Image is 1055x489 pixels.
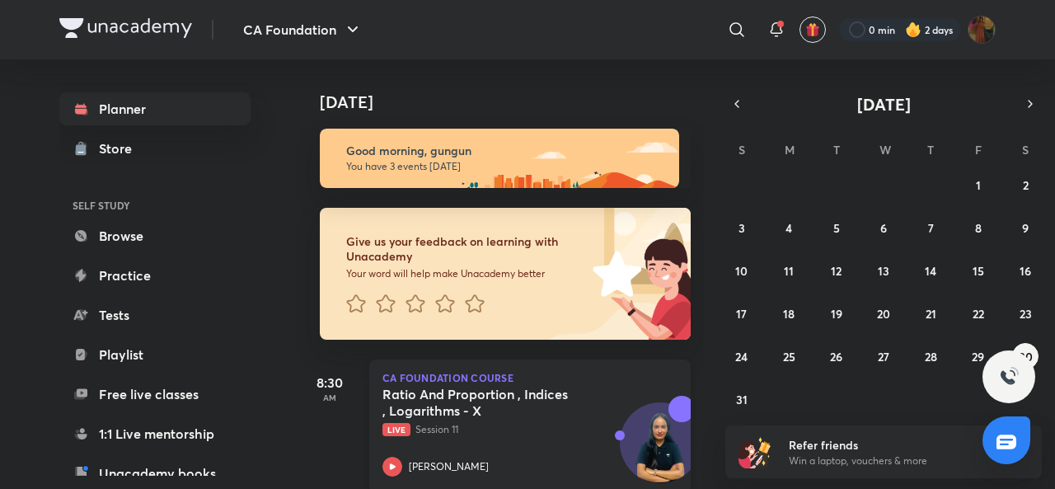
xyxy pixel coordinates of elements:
[877,306,890,322] abbr: August 20, 2025
[59,132,251,165] a: Store
[805,22,820,37] img: avatar
[785,220,792,236] abbr: August 4, 2025
[926,306,936,322] abbr: August 21, 2025
[999,367,1019,387] img: ttu
[965,172,992,198] button: August 1, 2025
[59,417,251,450] a: 1:1 Live mentorship
[917,300,944,327] button: August 21, 2025
[776,214,802,241] button: August 4, 2025
[59,299,251,331] a: Tests
[1012,343,1039,369] button: August 30, 2025
[975,142,982,158] abbr: Friday
[965,300,992,327] button: August 22, 2025
[1022,220,1029,236] abbr: August 9, 2025
[823,343,850,369] button: August 26, 2025
[831,263,842,279] abbr: August 12, 2025
[59,338,251,371] a: Playlist
[1012,257,1039,284] button: August 16, 2025
[736,392,748,407] abbr: August 31, 2025
[729,214,755,241] button: August 3, 2025
[738,220,745,236] abbr: August 3, 2025
[99,139,142,158] div: Store
[738,435,771,468] img: referral
[382,423,410,436] span: Live
[1012,172,1039,198] button: August 2, 2025
[833,142,840,158] abbr: Tuesday
[320,92,707,112] h4: [DATE]
[857,93,911,115] span: [DATE]
[878,263,889,279] abbr: August 13, 2025
[320,129,679,188] img: morning
[880,220,887,236] abbr: August 6, 2025
[346,160,664,173] p: You have 3 events [DATE]
[976,177,981,193] abbr: August 1, 2025
[1012,300,1039,327] button: August 23, 2025
[738,142,745,158] abbr: Sunday
[736,306,747,322] abbr: August 17, 2025
[823,214,850,241] button: August 5, 2025
[783,306,795,322] abbr: August 18, 2025
[785,142,795,158] abbr: Monday
[537,208,691,340] img: feedback_image
[776,257,802,284] button: August 11, 2025
[59,92,251,125] a: Planner
[382,422,641,437] p: Session 11
[965,343,992,369] button: August 29, 2025
[59,219,251,252] a: Browse
[870,214,897,241] button: August 6, 2025
[776,343,802,369] button: August 25, 2025
[975,220,982,236] abbr: August 8, 2025
[870,343,897,369] button: August 27, 2025
[748,92,1019,115] button: [DATE]
[823,257,850,284] button: August 12, 2025
[59,378,251,411] a: Free live classes
[729,386,755,412] button: August 31, 2025
[823,300,850,327] button: August 19, 2025
[917,257,944,284] button: August 14, 2025
[1022,142,1029,158] abbr: Saturday
[297,393,363,402] p: AM
[878,349,889,364] abbr: August 27, 2025
[917,343,944,369] button: August 28, 2025
[1020,263,1031,279] abbr: August 16, 2025
[409,459,489,474] p: [PERSON_NAME]
[1020,306,1032,322] abbr: August 23, 2025
[233,13,373,46] button: CA Foundation
[729,300,755,327] button: August 17, 2025
[905,21,921,38] img: streak
[776,300,802,327] button: August 18, 2025
[59,191,251,219] h6: SELF STUDY
[729,257,755,284] button: August 10, 2025
[382,373,678,383] p: CA Foundation Course
[917,214,944,241] button: August 7, 2025
[346,234,587,264] h6: Give us your feedback on learning with Unacademy
[879,142,891,158] abbr: Wednesday
[831,306,842,322] abbr: August 19, 2025
[925,349,937,364] abbr: August 28, 2025
[965,214,992,241] button: August 8, 2025
[972,349,984,364] abbr: August 29, 2025
[973,306,984,322] abbr: August 22, 2025
[965,257,992,284] button: August 15, 2025
[789,454,992,468] p: Win a laptop, vouchers & more
[346,143,664,158] h6: Good morning, gungun
[783,349,795,364] abbr: August 25, 2025
[59,18,192,38] img: Company Logo
[735,263,748,279] abbr: August 10, 2025
[1023,177,1029,193] abbr: August 2, 2025
[735,349,748,364] abbr: August 24, 2025
[346,267,587,280] p: Your word will help make Unacademy better
[1012,214,1039,241] button: August 9, 2025
[799,16,826,43] button: avatar
[928,220,934,236] abbr: August 7, 2025
[729,343,755,369] button: August 24, 2025
[927,142,934,158] abbr: Thursday
[382,386,588,419] h5: Ratio And Proportion , Indices , Logarithms - X
[925,263,936,279] abbr: August 14, 2025
[830,349,842,364] abbr: August 26, 2025
[297,373,363,393] h5: 8:30
[968,16,996,44] img: gungun Raj
[1019,349,1033,364] abbr: August 30, 2025
[870,300,897,327] button: August 20, 2025
[833,220,840,236] abbr: August 5, 2025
